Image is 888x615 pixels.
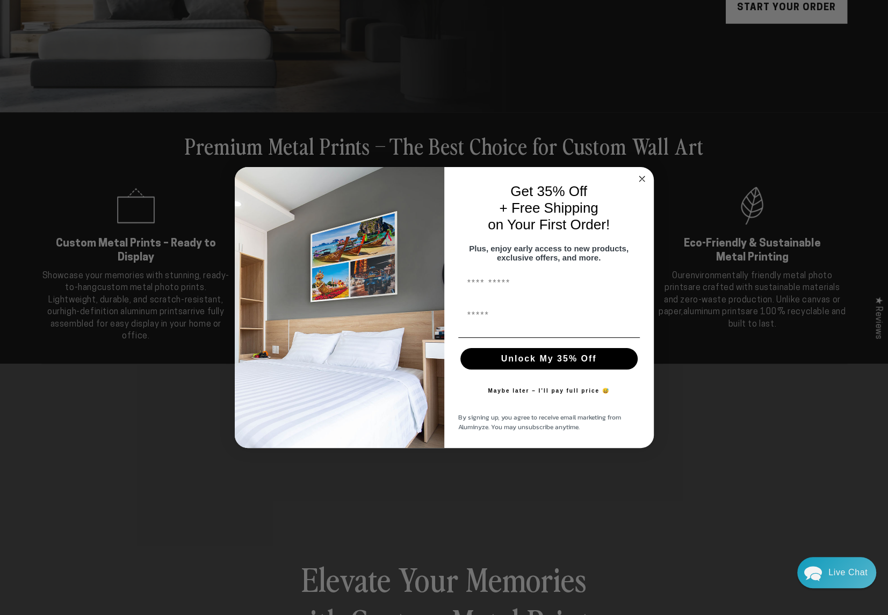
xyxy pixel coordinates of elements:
[469,244,629,262] span: Plus, enjoy early access to new products, exclusive offers, and more.
[458,413,621,432] span: By signing up, you agree to receive email marketing from Aluminyze. You may unsubscribe anytime.
[636,172,648,185] button: Close dialog
[797,557,876,588] div: Chat widget toggle
[510,183,587,199] span: Get 35% Off
[828,557,868,588] div: Contact Us Directly
[488,216,610,233] span: on Your First Order!
[460,348,638,370] button: Unlock My 35% Off
[482,380,615,402] button: Maybe later – I’ll pay full price 😅
[235,167,444,448] img: 728e4f65-7e6c-44e2-b7d1-0292a396982f.jpeg
[499,200,598,216] span: + Free Shipping
[458,337,640,338] img: underline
